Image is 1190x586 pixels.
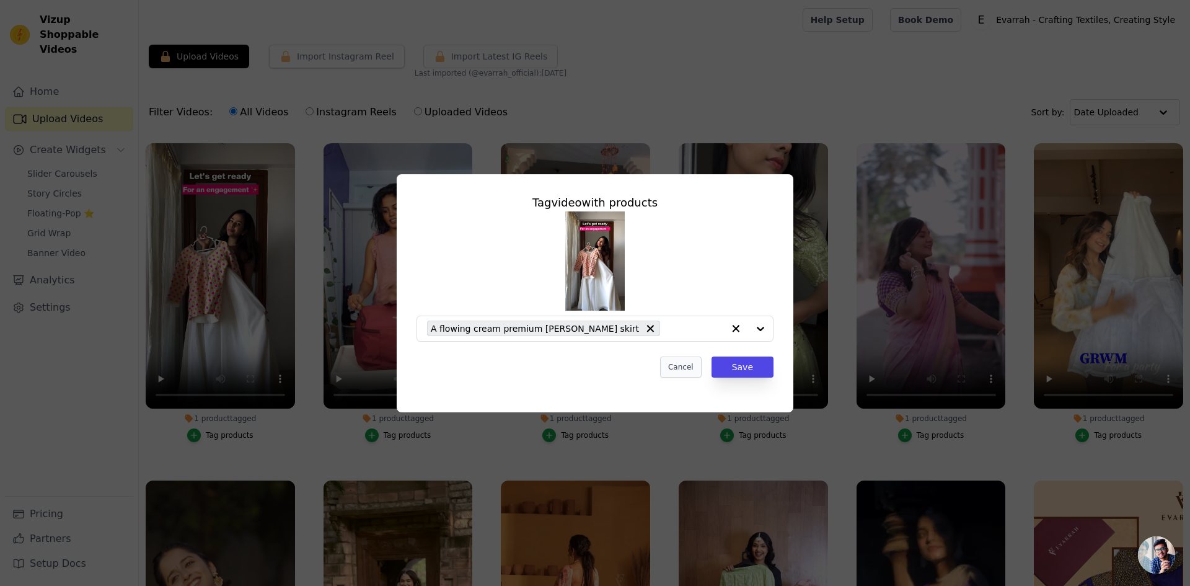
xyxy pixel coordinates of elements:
[416,194,773,211] div: Tag video with products
[712,357,773,378] button: Save
[1138,536,1175,574] div: Open chat
[660,357,702,378] button: Cancel
[431,321,639,335] span: A flowing cream premium [PERSON_NAME] skirt
[565,211,625,311] img: vizup-images-dd18.png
